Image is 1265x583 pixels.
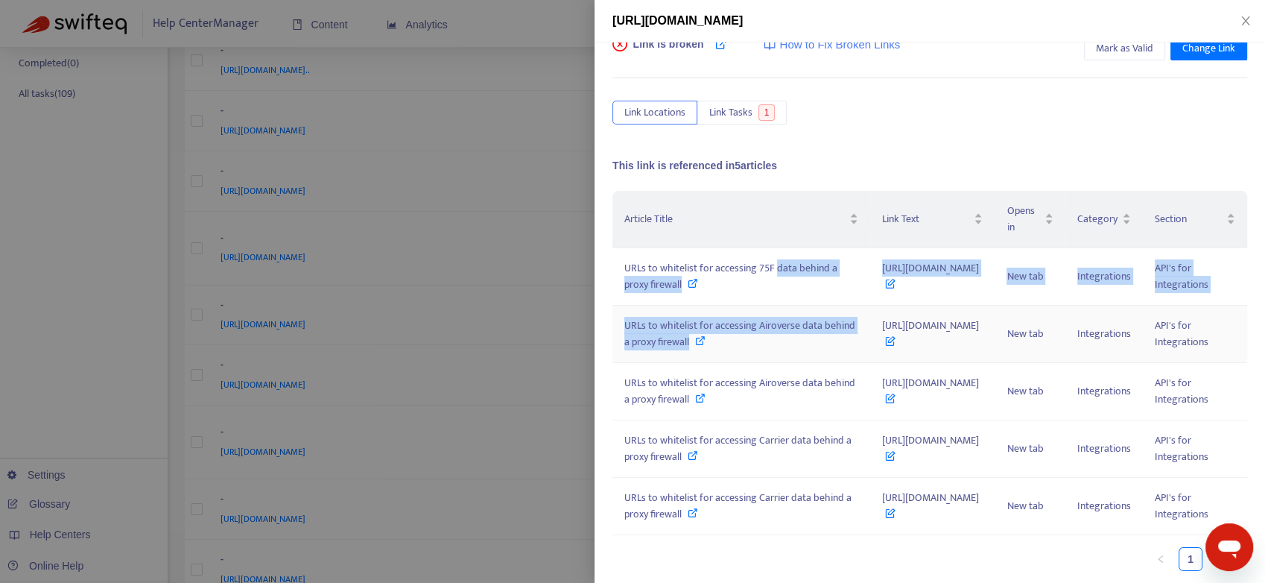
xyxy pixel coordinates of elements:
[624,374,855,408] span: URLs to whitelist for accessing Airoverse data behind a proxy firewall
[612,14,743,27] span: [URL][DOMAIN_NAME]
[1077,325,1131,342] span: Integrations
[1182,40,1235,57] span: Change Link
[624,432,852,465] span: URLs to whitelist for accessing Carrier data behind a proxy firewall
[1065,191,1143,248] th: Category
[882,489,979,523] span: [URL][DOMAIN_NAME]
[1006,440,1043,457] span: New tab
[624,104,685,121] span: Link Locations
[624,317,855,350] span: URLs to whitelist for accessing Airoverse data behind a proxy firewall
[1208,547,1232,571] li: Next Page
[1006,268,1043,285] span: New tab
[1006,325,1043,342] span: New tab
[1077,268,1131,285] span: Integrations
[697,101,787,125] button: Link Tasks1
[709,104,752,121] span: Link Tasks
[612,37,627,51] span: close-circle
[1205,523,1253,571] iframe: Button to launch messaging window
[624,259,837,293] span: URLs to whitelist for accessing 75F data behind a proxy firewall
[1077,382,1131,400] span: Integrations
[633,37,704,66] span: Link is broken
[764,39,776,51] img: image-link
[758,104,776,121] span: 1
[612,101,697,125] button: Link Locations
[612,191,870,248] th: Article Title
[1077,440,1131,457] span: Integrations
[764,37,900,54] a: How to Fix Broken Links
[882,211,971,227] span: Link Text
[779,37,900,54] span: How to Fix Broken Links
[870,191,995,248] th: Link Text
[1155,374,1208,408] span: API's for Integrations
[1077,497,1131,514] span: Integrations
[1208,547,1232,571] button: right
[1155,259,1208,293] span: API's for Integrations
[624,489,852,523] span: URLs to whitelist for accessing Carrier data behind a proxy firewall
[1143,191,1247,248] th: Section
[1096,40,1153,57] span: Mark as Valid
[1084,37,1165,60] button: Mark as Valid
[1179,547,1202,571] li: 1
[1235,14,1256,28] button: Close
[1179,548,1202,570] a: 1
[1006,203,1041,236] span: Opens in
[995,191,1065,248] th: Opens in
[1156,555,1165,564] span: left
[1240,15,1252,27] span: close
[882,432,979,465] span: [URL][DOMAIN_NAME]
[1149,547,1173,571] li: Previous Page
[882,259,979,293] span: [URL][DOMAIN_NAME]
[1155,317,1208,350] span: API's for Integrations
[1170,37,1247,60] button: Change Link
[1155,211,1223,227] span: Section
[1006,497,1043,514] span: New tab
[612,160,777,171] span: This link is referenced in 5 articles
[1077,211,1119,227] span: Category
[1149,547,1173,571] button: left
[1006,382,1043,400] span: New tab
[882,317,979,350] span: [URL][DOMAIN_NAME]
[882,374,979,408] span: [URL][DOMAIN_NAME]
[624,211,846,227] span: Article Title
[1155,489,1208,523] span: API's for Integrations
[1155,432,1208,465] span: API's for Integrations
